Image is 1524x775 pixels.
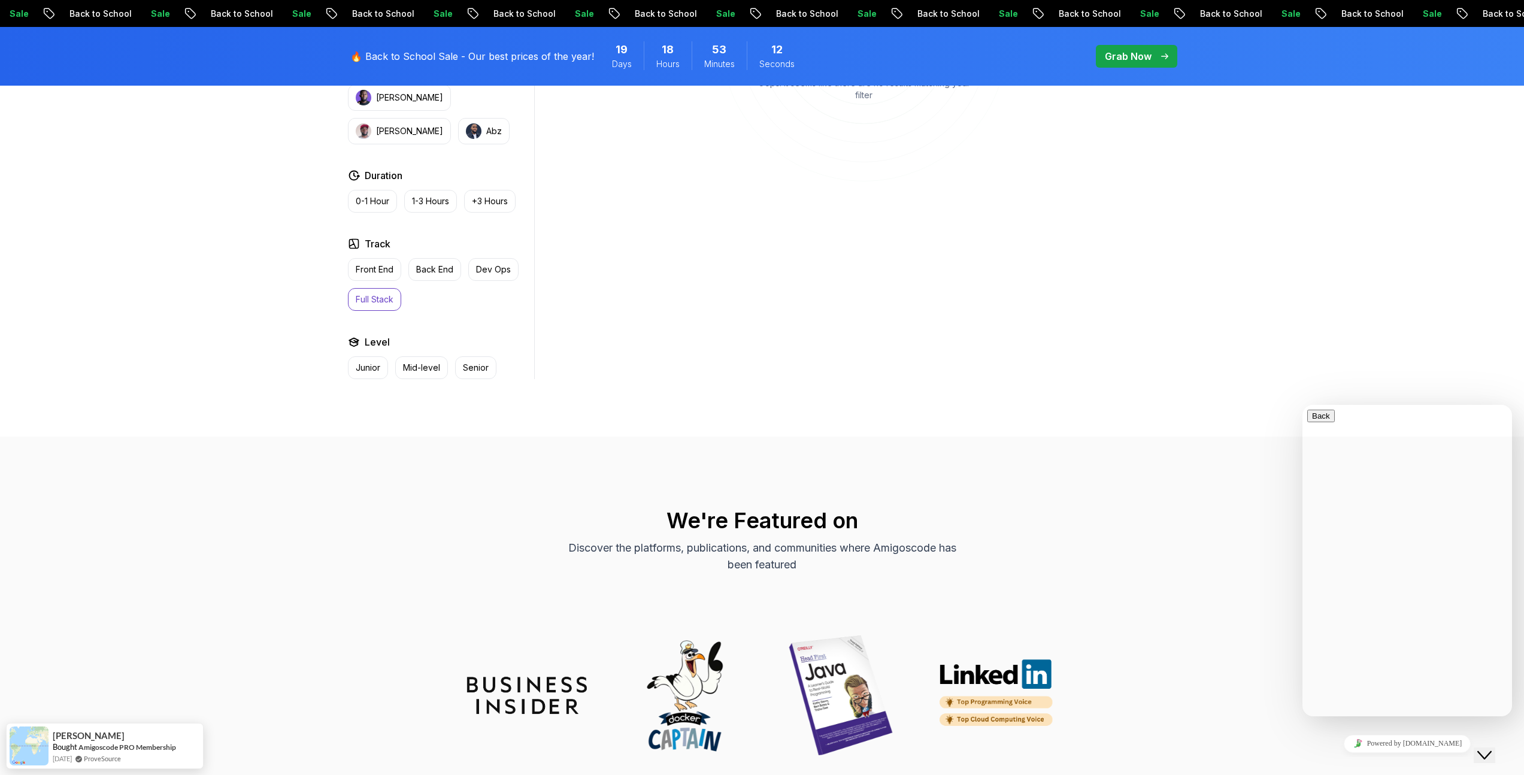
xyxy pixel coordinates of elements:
[616,41,628,58] span: 19 Days
[348,118,451,144] button: instructor img[PERSON_NAME]
[348,84,451,111] button: instructor img[PERSON_NAME]
[365,168,402,183] h2: Duration
[53,753,72,764] span: [DATE]
[712,41,726,58] span: 53 Minutes
[365,335,390,349] h2: Level
[662,41,674,58] span: 18 Hours
[53,742,77,752] span: Bought
[464,190,516,213] button: +3 Hours
[762,8,843,20] p: Back to School
[1105,49,1152,63] p: Grab Now
[356,90,371,105] img: instructor img
[404,190,457,213] button: 1-3 Hours
[759,58,795,70] span: Seconds
[1302,730,1512,757] iframe: chat widget
[1044,8,1126,20] p: Back to School
[338,8,419,20] p: Back to School
[1327,8,1408,20] p: Back to School
[458,118,510,144] button: instructor imgAbz
[612,58,632,70] span: Days
[702,8,740,20] p: Sale
[903,8,984,20] p: Back to School
[84,753,121,764] a: ProveSource
[343,508,1181,532] h2: We're Featured on
[476,264,511,276] p: Dev Ops
[984,8,1023,20] p: Sale
[350,49,594,63] p: 🔥 Back to School Sale - Our best prices of the year!
[408,258,461,281] button: Back End
[753,77,975,101] p: Oops! It seems like there are no results matching your filter
[348,288,401,311] button: Full Stack
[356,264,393,276] p: Front End
[467,677,587,714] img: partner_insider
[356,123,371,139] img: instructor img
[624,635,744,755] img: partner_docker
[348,356,388,379] button: Junior
[137,8,175,20] p: Sale
[356,195,389,207] p: 0-1 Hour
[472,195,508,207] p: +3 Hours
[1267,8,1305,20] p: Sale
[356,362,380,374] p: Junior
[1126,8,1164,20] p: Sale
[412,195,449,207] p: 1-3 Hours
[348,258,401,281] button: Front End
[416,264,453,276] p: Back End
[55,8,137,20] p: Back to School
[1186,8,1267,20] p: Back to School
[1474,727,1512,763] iframe: chat widget
[196,8,278,20] p: Back to School
[1408,8,1447,20] p: Sale
[78,743,176,752] a: Amigoscode PRO Membership
[463,362,489,374] p: Senior
[781,635,901,755] img: partner_java
[10,726,49,765] img: provesource social proof notification image
[365,237,390,251] h2: Track
[403,362,440,374] p: Mid-level
[278,8,316,20] p: Sale
[348,190,397,213] button: 0-1 Hour
[704,58,735,70] span: Minutes
[356,293,393,305] p: Full Stack
[395,356,448,379] button: Mid-level
[419,8,457,20] p: Sale
[938,659,1058,732] img: partner_linkedin
[479,8,560,20] p: Back to School
[53,731,125,741] span: [PERSON_NAME]
[1302,405,1512,716] iframe: chat widget
[771,41,783,58] span: 12 Seconds
[560,8,599,20] p: Sale
[376,125,443,137] p: [PERSON_NAME]
[843,8,881,20] p: Sale
[656,58,680,70] span: Hours
[486,125,502,137] p: Abz
[455,356,496,379] button: Senior
[620,8,702,20] p: Back to School
[468,258,519,281] button: Dev Ops
[466,123,481,139] img: instructor img
[376,92,443,104] p: [PERSON_NAME]
[561,540,964,573] p: Discover the platforms, publications, and communities where Amigoscode has been featured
